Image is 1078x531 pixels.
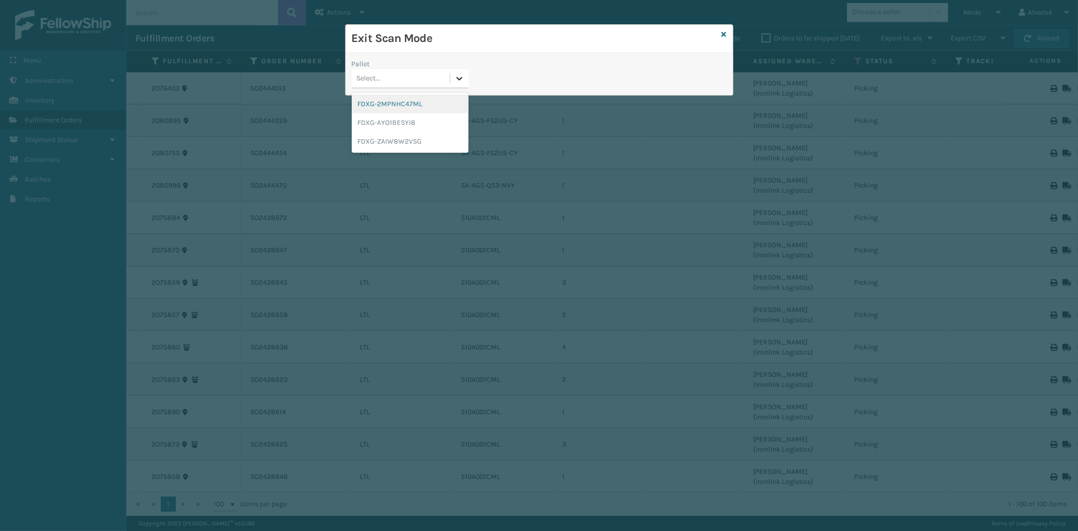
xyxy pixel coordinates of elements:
div: FDXG-AYO1BESYI8 [352,113,468,132]
div: FDXG-2MPNHC47ML [352,95,468,113]
label: Pallet [352,59,370,69]
div: FDXG-ZAIW8W2VSG [352,132,468,151]
div: Select... [357,73,381,84]
h3: Exit Scan Mode [352,31,718,46]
